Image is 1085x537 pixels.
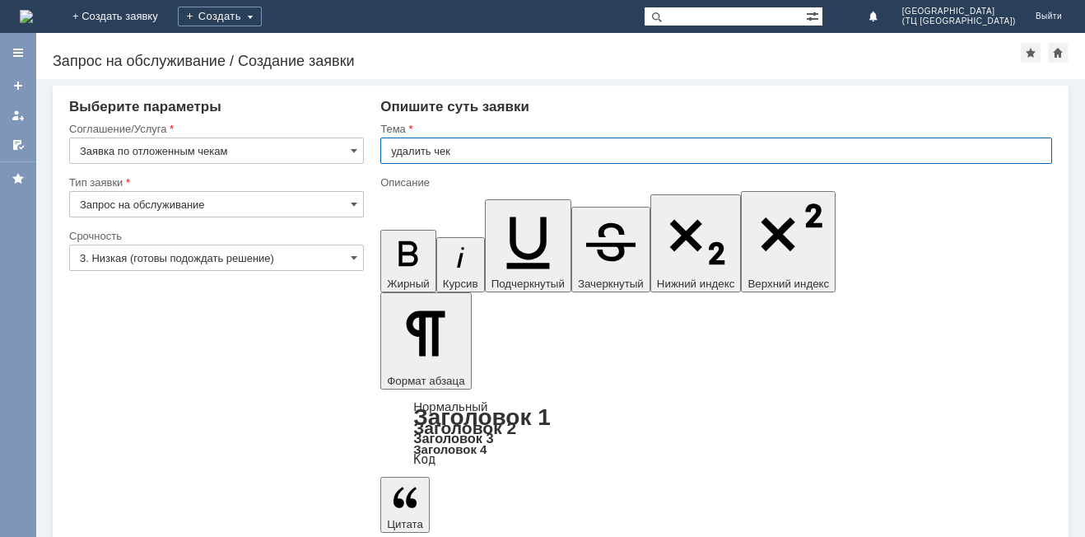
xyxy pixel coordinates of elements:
button: Верхний индекс [741,191,836,292]
a: Создать заявку [5,72,31,99]
span: Зачеркнутый [578,278,644,290]
a: Мои заявки [5,102,31,128]
a: Заголовок 3 [413,431,493,446]
div: Тема [380,124,1049,134]
div: Соглашение/Услуга [69,124,361,134]
span: Формат абзаца [387,375,464,387]
div: Добавить в избранное [1021,43,1041,63]
a: Перейти на домашнюю страницу [20,10,33,23]
button: Цитата [380,477,430,533]
button: Нижний индекс [650,194,742,292]
a: Заголовок 1 [413,404,551,430]
a: Нормальный [413,399,487,413]
button: Курсив [436,237,485,292]
a: Заголовок 4 [413,442,487,456]
span: Расширенный поиск [806,7,822,23]
span: Цитата [387,518,423,530]
span: Опишите суть заявки [380,99,529,114]
a: Код [413,452,435,467]
span: Жирный [387,278,430,290]
button: Жирный [380,230,436,292]
a: Заголовок 2 [413,418,516,437]
img: logo [20,10,33,23]
span: Выберите параметры [69,99,221,114]
div: Описание [380,177,1049,188]
span: (ТЦ [GEOGRAPHIC_DATA]) [902,16,1016,26]
span: Курсив [443,278,478,290]
span: Подчеркнутый [491,278,565,290]
a: Мои согласования [5,132,31,158]
button: Зачеркнутый [571,207,650,292]
span: Нижний индекс [657,278,735,290]
div: Формат абзаца [380,401,1052,465]
div: Создать [178,7,262,26]
button: Подчеркнутый [485,199,571,292]
span: Верхний индекс [747,278,829,290]
div: Тип заявки [69,177,361,188]
div: Запрос на обслуживание / Создание заявки [53,53,1021,69]
div: Срочность [69,231,361,241]
span: [GEOGRAPHIC_DATA] [902,7,1016,16]
div: Сделать домашней страницей [1048,43,1068,63]
button: Формат абзаца [380,292,471,390]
